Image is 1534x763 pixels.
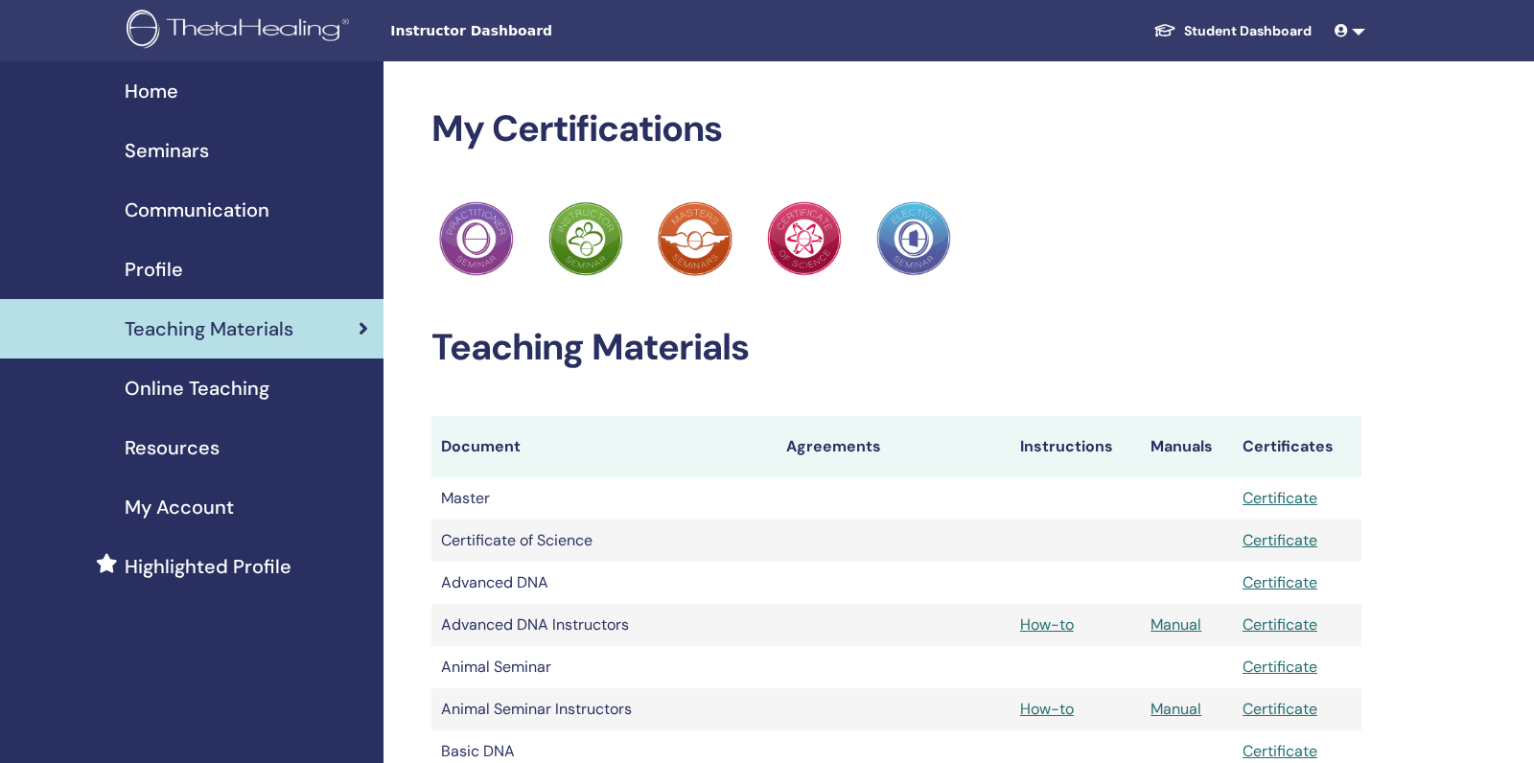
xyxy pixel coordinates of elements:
td: Master [431,477,777,520]
img: Practitioner [548,201,623,276]
span: Online Teaching [125,374,269,403]
th: Agreements [777,416,1011,477]
img: Practitioner [658,201,732,276]
img: Practitioner [767,201,842,276]
span: Resources [125,433,220,462]
a: Manual [1150,614,1201,635]
td: Certificate of Science [431,520,777,562]
a: Certificate [1243,530,1317,550]
a: Certificate [1243,741,1317,761]
span: Instructor Dashboard [390,21,678,41]
span: Home [125,77,178,105]
h2: My Certifications [431,107,1361,151]
h2: Teaching Materials [431,326,1361,370]
img: Practitioner [876,201,951,276]
img: graduation-cap-white.svg [1153,22,1176,38]
a: Certificate [1243,572,1317,592]
span: Profile [125,255,183,284]
span: Teaching Materials [125,314,293,343]
th: Instructions [1011,416,1142,477]
a: Certificate [1243,488,1317,508]
th: Manuals [1141,416,1233,477]
span: Seminars [125,136,209,165]
a: Manual [1150,699,1201,719]
td: Animal Seminar [431,646,777,688]
a: Student Dashboard [1138,13,1327,49]
span: My Account [125,493,234,521]
img: Practitioner [439,201,514,276]
span: Communication [125,196,269,224]
a: Certificate [1243,657,1317,677]
td: Animal Seminar Instructors [431,688,777,730]
a: How-to [1020,699,1074,719]
img: logo.png [127,10,356,53]
a: Certificate [1243,614,1317,635]
a: How-to [1020,614,1074,635]
th: Document [431,416,777,477]
a: Certificate [1243,699,1317,719]
td: Advanced DNA [431,562,777,604]
th: Certificates [1233,416,1361,477]
span: Highlighted Profile [125,552,291,581]
td: Advanced DNA Instructors [431,604,777,646]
